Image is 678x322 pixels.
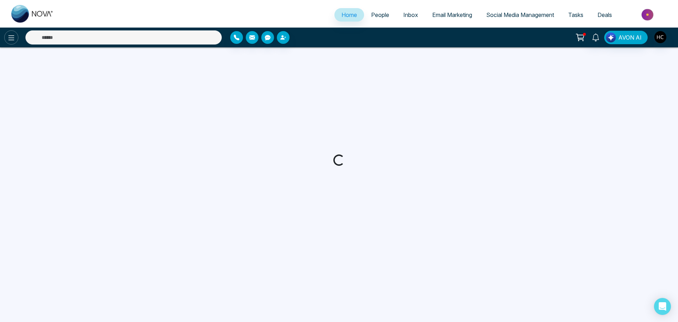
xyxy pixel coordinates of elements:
span: Tasks [568,11,583,18]
a: Home [334,8,364,22]
img: User Avatar [654,31,666,43]
a: People [364,8,396,22]
span: People [371,11,389,18]
span: AVON AI [618,33,642,42]
a: Tasks [561,8,590,22]
img: Nova CRM Logo [11,5,54,23]
a: Deals [590,8,619,22]
button: AVON AI [604,31,648,44]
a: Inbox [396,8,425,22]
a: Social Media Management [479,8,561,22]
img: Market-place.gif [623,7,674,23]
img: Lead Flow [606,33,616,42]
span: Deals [597,11,612,18]
a: Email Marketing [425,8,479,22]
span: Social Media Management [486,11,554,18]
span: Home [341,11,357,18]
span: Email Marketing [432,11,472,18]
div: Open Intercom Messenger [654,298,671,315]
span: Inbox [403,11,418,18]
